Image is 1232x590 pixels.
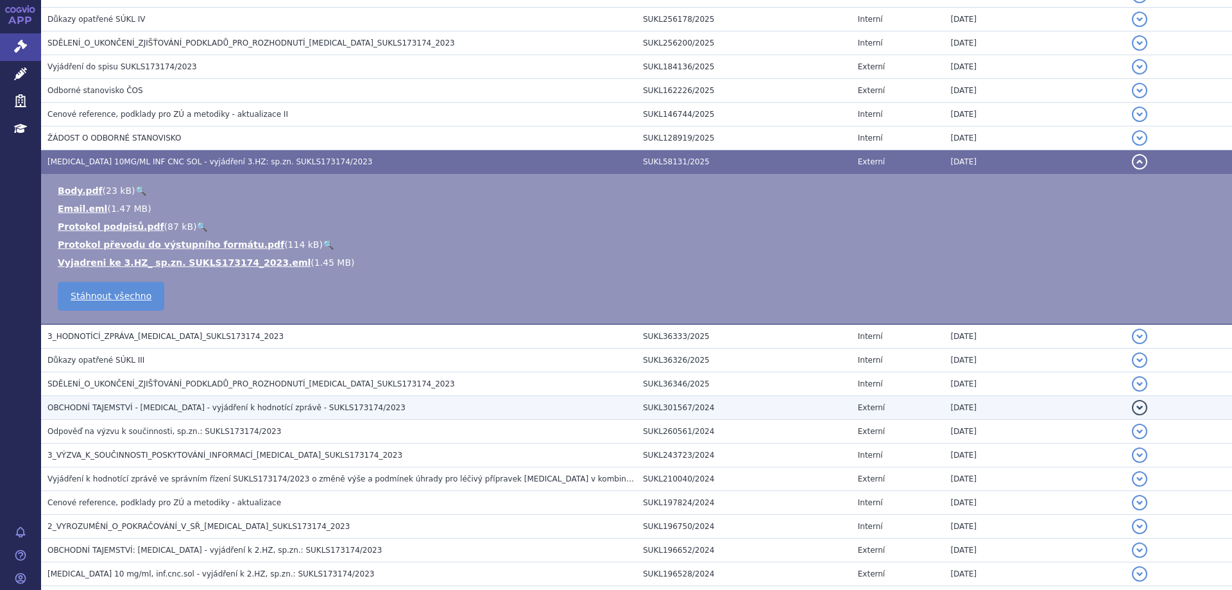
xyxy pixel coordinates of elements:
[47,379,455,388] span: SDĚLENÍ_O_UKONČENÍ_ZJIŠŤOVÁNÍ_PODKLADŮ_PRO_ROZHODNUTÍ_OPDIVO_SUKLS173174_2023
[858,110,883,119] span: Interní
[637,55,851,79] td: SUKL184136/2025
[58,239,284,250] a: Protokol převodu do výstupního formátu.pdf
[858,134,883,143] span: Interní
[637,31,851,55] td: SUKL256200/2025
[858,39,883,48] span: Interní
[944,150,1125,174] td: [DATE]
[637,562,851,586] td: SUKL196528/2024
[858,62,885,71] span: Externí
[637,467,851,491] td: SUKL210040/2024
[323,239,334,250] a: 🔍
[47,569,374,578] span: Opdivo 10 mg/ml, inf.cnc.sol - vyjádření k 2.HZ, sp.zn.: SUKLS173174/2023
[1132,376,1147,392] button: detail
[58,186,103,196] a: Body.pdf
[944,562,1125,586] td: [DATE]
[637,324,851,349] td: SUKL36333/2025
[944,539,1125,562] td: [DATE]
[637,79,851,103] td: SUKL162226/2025
[135,186,146,196] a: 🔍
[944,467,1125,491] td: [DATE]
[944,126,1125,150] td: [DATE]
[1132,400,1147,415] button: detail
[637,349,851,372] td: SUKL36326/2025
[1132,329,1147,344] button: detail
[637,491,851,515] td: SUKL197824/2024
[944,55,1125,79] td: [DATE]
[47,498,281,507] span: Cenové reference, podklady pro ZÚ a metodiky - aktualizace
[47,39,455,48] span: SDĚLENÍ_O_UKONČENÍ_ZJIŠŤOVÁNÍ_PODKLADŮ_PRO_ROZHODNUTÍ_OPDIVO_SUKLS173174_2023
[58,220,1219,233] li: ( )
[944,31,1125,55] td: [DATE]
[1132,154,1147,169] button: detail
[47,110,288,119] span: Cenové reference, podklady pro ZÚ a metodiky - aktualizace II
[47,522,350,531] span: 2_VYROZUMĚNÍ_O_POKRAČOVÁNÍ_V_SŘ_OPDIVO_SUKLS173174_2023
[288,239,320,250] span: 114 kB
[944,420,1125,444] td: [DATE]
[858,157,885,166] span: Externí
[47,451,402,460] span: 3_VÝZVA_K_SOUČINNOSTI_POSKYTOVÁNÍ_INFORMACÍ_OPDIVO_SUKLS173174_2023
[858,522,883,531] span: Interní
[858,379,883,388] span: Interní
[47,332,284,341] span: 3_HODNOTÍCÍ_ZPRÁVA_OPDIVO_SUKLS173174_2023
[1132,519,1147,534] button: detail
[1132,424,1147,439] button: detail
[637,515,851,539] td: SUKL196750/2024
[1132,471,1147,487] button: detail
[637,420,851,444] td: SUKL260561/2024
[47,15,146,24] span: Důkazy opatřené SÚKL IV
[1132,12,1147,27] button: detail
[944,396,1125,420] td: [DATE]
[858,546,885,555] span: Externí
[1132,59,1147,74] button: detail
[1132,352,1147,368] button: detail
[58,184,1219,197] li: ( )
[944,324,1125,349] td: [DATE]
[58,257,311,268] a: Vyjadreni ke 3.HZ_ sp.zn. SUKLS173174_2023.eml
[1132,542,1147,558] button: detail
[637,8,851,31] td: SUKL256178/2025
[58,238,1219,251] li: ( )
[1132,83,1147,98] button: detail
[944,515,1125,539] td: [DATE]
[944,8,1125,31] td: [DATE]
[637,372,851,396] td: SUKL36346/2025
[1132,566,1147,582] button: detail
[858,451,883,460] span: Interní
[1132,130,1147,146] button: detail
[58,202,1219,215] li: ( )
[944,491,1125,515] td: [DATE]
[858,569,885,578] span: Externí
[47,86,143,95] span: Odborné stanovisko ČOS
[637,150,851,174] td: SUKL58131/2025
[637,444,851,467] td: SUKL243723/2024
[58,221,164,232] a: Protokol podpisů.pdf
[944,349,1125,372] td: [DATE]
[944,372,1125,396] td: [DATE]
[111,204,148,214] span: 1.47 MB
[637,396,851,420] td: SUKL301567/2024
[858,403,885,412] span: Externí
[47,403,406,412] span: OBCHODNÍ TAJEMSTVÍ - CABOMETYX - vyjádření k hodnotící zprávě - SUKLS173174/2023
[58,256,1219,269] li: ( )
[106,186,132,196] span: 23 kB
[196,221,207,232] a: 🔍
[167,221,193,232] span: 87 kB
[47,157,372,166] span: OPDIVO 10MG/ML INF CNC SOL - vyjádření 3.HZ: sp.zn. SUKLS173174/2023
[944,79,1125,103] td: [DATE]
[858,332,883,341] span: Interní
[47,356,144,365] span: Důkazy opatřené SÚKL III
[1132,35,1147,51] button: detail
[47,62,197,71] span: Vyjádření do spisu SUKLS173174/2023
[858,86,885,95] span: Externí
[858,427,885,436] span: Externí
[858,356,883,365] span: Interní
[1132,447,1147,463] button: detail
[47,546,382,555] span: OBCHODNÍ TAJEMSTVÍ: Opdivo - vyjádření k 2.HZ, sp.zn.: SUKLS173174/2023
[1132,495,1147,510] button: detail
[637,126,851,150] td: SUKL128919/2025
[47,427,281,436] span: Odpověď na výzvu k součinnosti, sp.zn.: SUKLS173174/2023
[58,204,107,214] a: Email.eml
[47,474,789,483] span: Vyjádření k hodnotící zprávě ve správním řízení SUKLS173174/2023 o změně výše a podmínek úhrady p...
[858,474,885,483] span: Externí
[944,103,1125,126] td: [DATE]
